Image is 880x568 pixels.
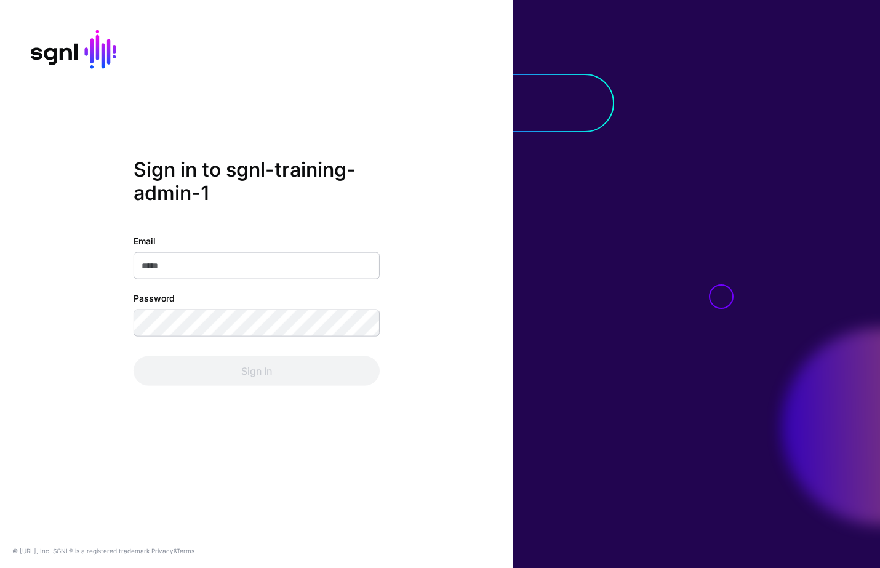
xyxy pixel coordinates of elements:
label: Password [134,292,175,305]
a: Privacy [151,547,174,554]
h2: Sign in to sgnl-training-admin-1 [134,158,380,205]
div: © [URL], Inc. SGNL® is a registered trademark. & [12,546,194,556]
a: Terms [177,547,194,554]
label: Email [134,234,156,247]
